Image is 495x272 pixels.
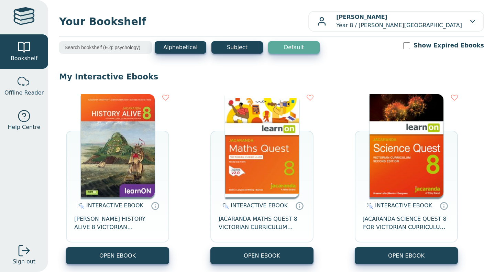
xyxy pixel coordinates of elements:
img: c004558a-e884-43ec-b87a-da9408141e80.jpg [225,94,299,197]
img: interactive.svg [220,202,229,210]
button: Alphabetical [155,41,206,54]
span: [PERSON_NAME] HISTORY ALIVE 8 VICTORIAN CURRICULUM LEARNON EBOOK 2E [74,215,161,231]
input: Search bookshelf (E.g: psychology) [59,41,152,54]
b: [PERSON_NAME] [336,14,387,20]
img: interactive.svg [76,202,85,210]
label: Show Expired Ebooks [414,41,484,50]
span: JACARANDA SCIENCE QUEST 8 FOR VICTORIAN CURRICULUM LEARNON 2E EBOOK [363,215,450,231]
button: OPEN EBOOK [355,247,458,264]
span: INTERACTIVE EBOOK [375,202,432,209]
span: INTERACTIVE EBOOK [86,202,143,209]
button: OPEN EBOOK [210,247,313,264]
span: JACARANDA MATHS QUEST 8 VICTORIAN CURRICULUM LEARNON EBOOK 3E [219,215,305,231]
p: My Interactive Ebooks [59,72,484,82]
span: INTERACTIVE EBOOK [231,202,288,209]
a: Interactive eBooks are accessed online via the publisher’s portal. They contain interactive resou... [440,202,448,210]
button: [PERSON_NAME]Year 8 / [PERSON_NAME][GEOGRAPHIC_DATA] [308,11,484,32]
span: Your Bookshelf [59,14,308,29]
a: Interactive eBooks are accessed online via the publisher’s portal. They contain interactive resou... [151,202,159,210]
span: Help Centre [8,123,40,131]
button: Default [268,41,320,54]
span: Offline Reader [4,89,44,97]
span: Bookshelf [11,54,37,63]
img: a03a72db-7f91-e911-a97e-0272d098c78b.jpg [81,94,155,197]
img: fffb2005-5288-ea11-a992-0272d098c78b.png [370,94,443,197]
p: Year 8 / [PERSON_NAME][GEOGRAPHIC_DATA] [336,13,462,30]
img: interactive.svg [365,202,373,210]
a: Interactive eBooks are accessed online via the publisher’s portal. They contain interactive resou... [295,202,304,210]
button: OPEN EBOOK [66,247,169,264]
span: Sign out [13,258,35,266]
button: Subject [211,41,263,54]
